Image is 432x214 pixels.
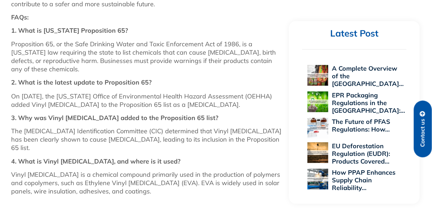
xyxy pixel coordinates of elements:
strong: 1. What is [US_STATE] Proposition 65? [11,26,128,34]
p: On [DATE], the [US_STATE] Office of Environmental Health Hazard Assessment (OEHHA) added Vinyl [M... [11,92,282,109]
img: EPR Packaging Regulations in the US: A 2025 Compliance Perspective [307,91,328,112]
p: Proposition 65, or the Safe Drinking Water and Toxic Enforcement Act of 1986, is a [US_STATE] law... [11,40,282,73]
strong: FAQs: [11,13,28,21]
p: Vinyl [MEDICAL_DATA] is a chemical compound primarily used in the production of polymers and copo... [11,170,282,195]
strong: 4. What is Vinyl [MEDICAL_DATA], and where is it used? [11,157,180,165]
img: The Future of PFAS Regulations: How 2025 Will Reshape Global Supply Chains [307,118,328,138]
img: EU Deforestation Regulation (EUDR): Products Covered and Compliance Essentials [307,142,328,163]
strong: 3. Why was Vinyl [MEDICAL_DATA] added to the Proposition 65 list? [11,113,218,121]
img: How PPAP Enhances Supply Chain Reliability Across Global Industries [307,168,328,189]
h2: Latest Post [302,28,406,39]
img: A Complete Overview of the EU Personal Protective Equipment Regulation 2016/425 [307,65,328,86]
strong: 2. What is the latest update to Proposition 65? [11,78,152,86]
a: A Complete Overview of the [GEOGRAPHIC_DATA]… [332,64,403,88]
p: The [MEDICAL_DATA] Identification Committee (CIC) determined that Vinyl [MEDICAL_DATA] has been c... [11,127,282,152]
